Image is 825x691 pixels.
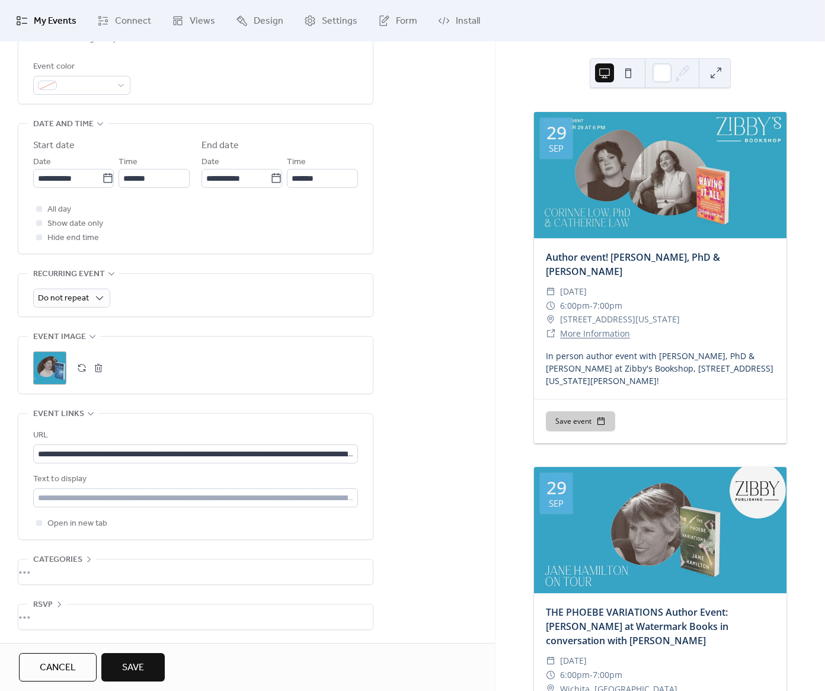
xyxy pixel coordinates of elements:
[34,14,76,28] span: My Events
[396,14,417,28] span: Form
[202,155,219,169] span: Date
[322,14,357,28] span: Settings
[369,5,426,37] a: Form
[122,661,144,675] span: Save
[33,117,94,132] span: Date and time
[19,653,97,682] button: Cancel
[163,5,224,37] a: Views
[546,668,555,682] div: ​
[33,60,128,74] div: Event color
[546,654,555,668] div: ​
[560,654,587,668] span: [DATE]
[33,139,75,153] div: Start date
[546,124,567,142] div: 29
[546,299,555,313] div: ​
[47,203,71,217] span: All day
[546,284,555,299] div: ​
[227,5,292,37] a: Design
[47,217,103,231] span: Show date only
[549,499,564,508] div: Sep
[33,407,84,421] span: Event links
[119,155,137,169] span: Time
[33,553,82,567] span: Categories
[534,350,786,387] div: In person author event with [PERSON_NAME], PhD & [PERSON_NAME] at Zibby's Bookshop, [STREET_ADDRE...
[560,668,590,682] span: 6:00pm
[33,267,105,281] span: Recurring event
[33,472,356,487] div: Text to display
[202,139,239,153] div: End date
[18,604,373,629] div: •••
[190,14,215,28] span: Views
[7,5,85,37] a: My Events
[47,32,122,46] span: Link to Google Maps
[546,312,555,327] div: ​
[295,5,366,37] a: Settings
[33,428,356,443] div: URL
[546,479,567,497] div: 29
[560,299,590,313] span: 6:00pm
[560,328,630,339] a: More Information
[18,559,373,584] div: •••
[560,284,587,299] span: [DATE]
[101,653,165,682] button: Save
[115,14,151,28] span: Connect
[33,330,86,344] span: Event image
[47,517,107,531] span: Open in new tab
[287,155,306,169] span: Time
[456,14,480,28] span: Install
[33,598,53,612] span: RSVP
[560,312,680,327] span: [STREET_ADDRESS][US_STATE]
[429,5,489,37] a: Install
[546,327,555,341] div: ​
[546,251,720,278] a: Author event! [PERSON_NAME], PhD & [PERSON_NAME]
[38,290,89,306] span: Do not repeat
[546,411,615,431] button: Save event
[40,661,76,675] span: Cancel
[593,299,622,313] span: 7:00pm
[593,668,622,682] span: 7:00pm
[590,299,593,313] span: -
[546,606,728,647] a: THE PHOEBE VARIATIONS Author Event: [PERSON_NAME] at Watermark Books in conversation with [PERSON...
[590,668,593,682] span: -
[33,155,51,169] span: Date
[88,5,160,37] a: Connect
[549,144,564,153] div: Sep
[33,351,66,385] div: ;
[254,14,283,28] span: Design
[47,231,99,245] span: Hide end time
